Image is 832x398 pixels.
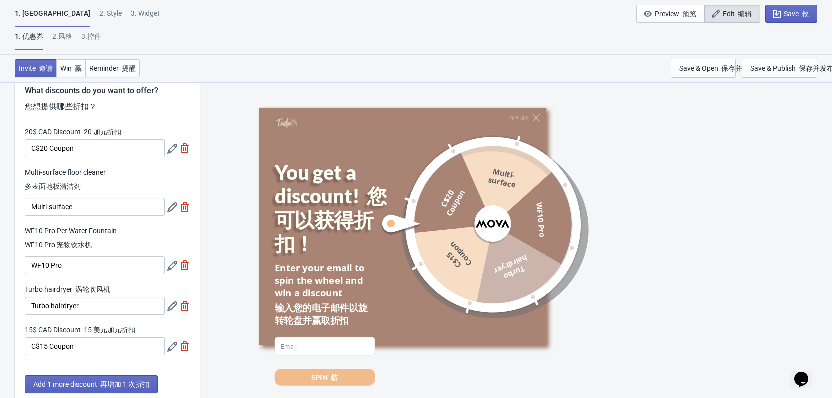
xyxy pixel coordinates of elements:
div: What discounts do you want to offer? [15,70,200,117]
iframe: chat widget [790,358,822,388]
label: 20$ CAD Discount [25,127,121,137]
div: 1. 优惠券 [15,31,43,50]
div: Save & Open [679,64,756,72]
font: 涡轮吹风机 [75,285,110,293]
font: WF10 Pro 宠物饮水机 [25,241,92,249]
font: 多表面地板清洁剂 [25,182,81,190]
button: Save & Publish 保存并发布 [742,59,817,78]
font: 纺 [331,372,338,381]
button: Reminder 提醒 [85,59,140,77]
font: 20 加元折扣 [84,128,121,136]
button: Win 赢 [56,59,86,77]
label: WF10 Pro Pet Water Fountain [25,226,117,254]
label: Turbo hairdryer [25,284,110,294]
font: 救 [802,10,809,18]
div: 2.风格 [52,31,72,49]
img: delete.svg [180,341,190,351]
label: Multi-surface floor cleaner [25,167,106,195]
button: Save 救 [765,5,817,23]
button: Save & Open 保存并打开 [671,59,736,78]
span: Save [784,10,809,18]
div: 1. [GEOGRAPHIC_DATA] [15,8,90,27]
label: 15$ CAD Discount [25,325,135,335]
div: Quit [510,115,528,120]
div: 3. Widget [131,8,160,26]
button: Preview 预览 [636,5,705,23]
span: Add 1 more discount [33,380,149,388]
span: Preview [655,10,696,18]
div: SPIN [311,372,338,382]
div: 2 . Style [99,8,122,26]
button: Add 1 more discount 再增加 1 次折扣 [25,375,158,393]
span: Reminder [89,64,136,72]
img: Tada Shopify App - Exit Intent, Spin to Win Popups, Newsletter Discount Gift Game [276,114,296,131]
font: 保存并打开 [721,64,756,72]
font: 输入您的电子邮件以旋转轮盘并赢取折扣 [274,301,367,327]
font: 再增加 1 次折扣 [100,380,149,388]
font: 您可以获得折扣！ [274,184,386,255]
div: Enter your email to spin the wheel and win a discount [274,261,375,329]
button: Invite 邀请 [15,59,57,77]
font: 邀请 [39,64,53,72]
img: delete.svg [180,301,190,311]
a: Tada Shopify App - Exit Intent, Spin to Win Popups, Newsletter Discount Gift Game [276,114,296,133]
input: Email [274,337,375,355]
img: delete.svg [180,143,190,153]
button: Edit 编辑 [704,5,760,23]
font: 提醒 [122,64,136,72]
font: 退出 [520,115,528,120]
font: 15 美元加元折扣 [84,326,135,334]
font: 赢 [75,64,82,72]
font: 预览 [682,10,696,18]
div: 3.控件 [81,31,101,49]
font: 编辑 [738,10,752,18]
span: Win [60,64,82,72]
img: delete.svg [180,260,190,270]
img: delete.svg [180,202,190,212]
span: Edit [723,10,752,18]
span: Invite [19,64,53,72]
font: 您想提供哪些折扣？ [25,102,97,111]
div: You get a discount! [274,160,395,255]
